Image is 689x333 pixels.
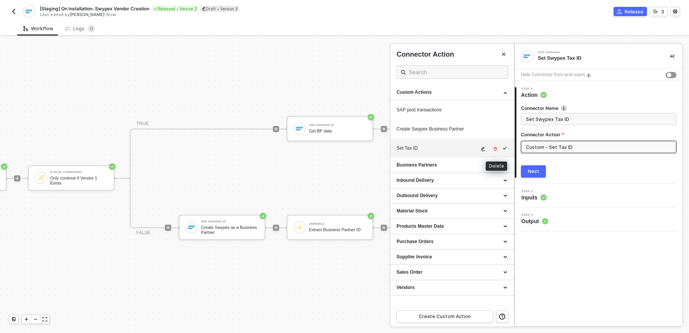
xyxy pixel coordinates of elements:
div: Released • Version 2 [152,6,199,12]
div: Sales Order [397,269,508,276]
button: Close [499,50,508,59]
span: icon-play [24,317,29,322]
img: back [11,8,17,15]
div: Create Custom Action [419,313,471,320]
div: Purchase Orders [397,238,508,245]
span: icon-edit [202,7,206,11]
div: Step 1Action Connector Nameicon-infoConnector ActionNext [515,87,682,178]
div: Hide Connector from end-users [521,71,585,78]
span: icon-expand [42,317,47,322]
sup: 0 [88,25,95,33]
div: Step 2Inputs [515,190,682,201]
div: Step 3Output [515,214,682,225]
button: Next [521,165,546,178]
label: Connector Name [521,105,676,111]
div: Material Stock [397,208,508,214]
div: Set Tax ID [397,145,479,152]
div: Set Swypex Tax ID [538,55,657,62]
input: Enter description [526,115,670,123]
div: Custom Actions [397,89,508,96]
input: Search [409,67,496,77]
span: icon-search [401,69,406,75]
span: Step 1 [521,87,547,90]
span: Action [521,91,547,99]
span: icon-minus [33,317,38,322]
div: Create Swypex Business Partner [397,126,508,132]
div: SAP post transactions [397,107,508,113]
input: Connector Action [521,141,676,153]
div: Business Partners [397,162,508,168]
div: Delete [486,162,507,171]
span: Step 2 [521,190,547,193]
div: Draft • Version 3 [200,6,239,12]
div: Inbound Delivery [397,177,508,184]
div: SAP S/4HANA [538,51,653,54]
button: Create Custom Action [397,310,493,323]
img: integration-icon [26,8,32,15]
span: [PERSON_NAME] [70,12,104,17]
span: icon-settings [673,9,678,14]
span: Inputs [521,194,547,201]
img: icon-info [586,73,591,78]
button: back [9,7,18,16]
img: integration-icon [524,53,531,60]
div: Vendors [397,284,508,291]
div: Logs [65,25,95,33]
div: Connector Action [397,50,508,59]
div: Workflow [23,26,53,32]
span: icon-edit [481,147,486,151]
span: Step 3 [521,214,548,217]
div: Next [528,168,539,175]
div: 3 [661,8,664,15]
img: icon-info [561,105,567,111]
button: Release [614,7,647,16]
div: Outbound Delivery [397,193,508,199]
div: Products Master Data [397,223,508,230]
div: Release [625,8,643,15]
span: icon-versioning [653,9,658,14]
div: Last edited by - Now [40,12,344,18]
button: 3 [650,7,668,16]
label: Connector Action [521,131,676,138]
span: Output [521,217,548,225]
span: [Staging] On installation: Swypex Vendor Creation [40,5,149,12]
div: Supplier Invoice [397,254,508,260]
span: icon-commerce [617,9,622,14]
span: icon-collapse-right [669,54,674,59]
